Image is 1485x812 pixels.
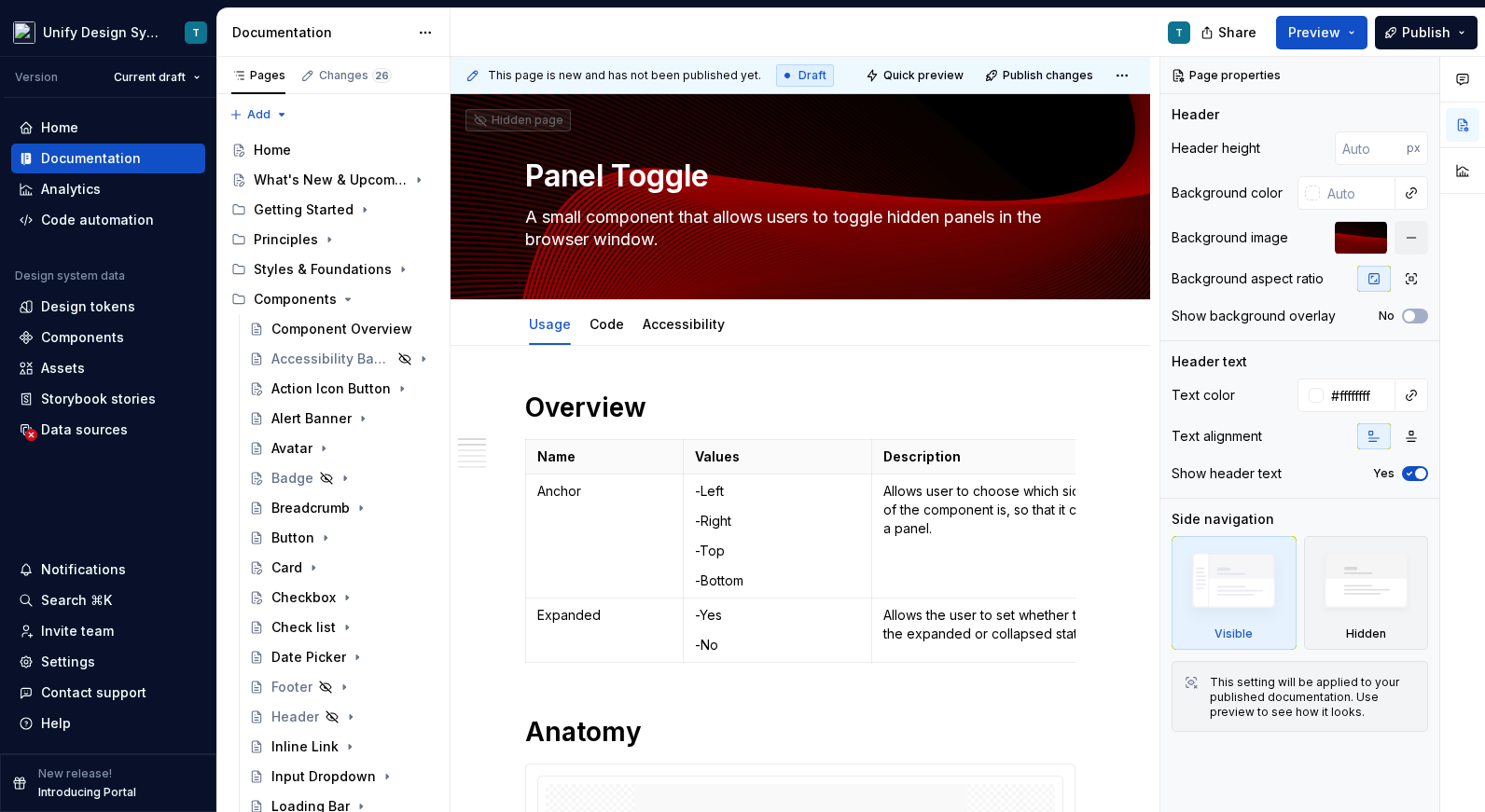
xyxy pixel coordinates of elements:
[11,415,205,445] a: Data sources
[105,64,209,90] button: Current draft
[242,702,442,732] a: Header
[271,409,352,428] div: Alert Banner
[11,709,205,738] button: Help
[1214,626,1253,641] div: Visible
[1320,176,1395,210] input: Auto
[1324,378,1395,412] input: Auto
[4,12,213,52] button: Unify Design SystemT
[1335,131,1407,165] input: Auto
[271,678,312,696] div: Footer
[521,154,1072,199] textarea: Panel Toggle
[271,439,312,458] div: Avatar
[319,68,392,83] div: Changes
[695,512,860,530] p: -Right
[114,70,186,85] span: Current draft
[695,447,860,466] p: Values
[525,391,1076,424] h1: Overview
[271,618,336,637] div: Check list
[13,21,35,44] img: 9fdcaa03-8f0a-443d-a87d-0c72d3ba2d5b.png
[271,558,302,577] div: Card
[521,304,578,343] div: Usage
[242,672,442,702] a: Footer
[1407,141,1421,156] p: px
[488,68,761,83] span: This page is new and has not been published yet.
[582,304,631,343] div: Code
[224,255,442,284] div: Styles & Foundations
[271,588,336,607] div: Checkbox
[1172,139,1260,158] div: Header height
[590,316,624,332] a: Code
[242,553,442,583] a: Card
[232,23,409,42] div: Documentation
[15,268,125,283] div: Design system data
[1373,466,1395,481] label: Yes
[242,314,442,344] a: Component Overview
[695,636,860,654] p: -No
[224,225,442,255] div: Principles
[231,68,285,83] div: Pages
[224,135,442,165] a: Home
[41,714,71,733] div: Help
[41,211,154,229] div: Code automation
[271,529,314,547] div: Button
[1379,309,1395,323] label: No
[883,606,1214,643] p: Allows the user to set whether the panel-toggle is in the expanded or collapsed state.
[11,144,205,173] a: Documentation
[254,230,318,249] div: Principles
[41,683,146,702] div: Contact support
[11,205,205,235] a: Code automation
[1172,536,1297,650] div: Visible
[41,180,101,199] div: Analytics
[1172,307,1336,325] div: Show background overlay
[11,174,205,204] a: Analytics
[11,616,205,646] a: Invite team
[521,202,1072,255] textarea: A small component that allows users to toggle hidden panels in the browser window.
[1402,23,1450,42] span: Publish
[883,447,1214,466] p: Description
[242,583,442,612] a: Checkbox
[537,482,672,501] p: Anchor
[1304,536,1429,650] div: Hidden
[1172,352,1247,371] div: Header text
[11,353,205,383] a: Assets
[860,62,972,89] button: Quick preview
[224,165,442,195] a: What's New & Upcoming
[41,118,78,137] div: Home
[242,404,442,434] a: Alert Banner
[11,384,205,414] a: Storybook stories
[525,715,1076,749] h1: Anatomy
[1175,25,1183,40] div: T
[695,571,860,590] p: -Bottom
[254,141,291,159] div: Home
[41,560,126,579] div: Notifications
[883,482,1214,538] p: Allows user to choose which side the anchor point of the component is, so that it can be connecte...
[41,420,128,439] div: Data sources
[254,290,337,309] div: Components
[11,585,205,615] button: Search ⌘K
[254,260,392,279] div: Styles & Foundations
[247,107,271,122] span: Add
[38,766,112,781] p: New release!
[1191,16,1269,49] button: Share
[242,374,442,404] a: Action Icon Button
[43,23,162,42] div: Unify Design System
[537,447,672,466] p: Name
[242,493,442,523] a: Breadcrumb
[41,328,124,347] div: Components
[41,591,112,610] div: Search ⌘K
[1172,105,1219,124] div: Header
[11,113,205,143] a: Home
[1172,184,1283,202] div: Background color
[1276,16,1367,49] button: Preview
[11,647,205,677] a: Settings
[38,785,136,800] p: Introducing Portal
[1210,675,1416,720] div: This setting will be applied to your published documentation. Use preview to see how it looks.
[271,737,339,756] div: Inline Link
[11,292,205,322] a: Design tokens
[192,25,200,40] div: T
[271,379,391,398] div: Action Icon Button
[254,200,354,219] div: Getting Started
[242,732,442,762] a: Inline Link
[271,320,412,338] div: Component Overview
[1172,510,1274,529] div: Side navigation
